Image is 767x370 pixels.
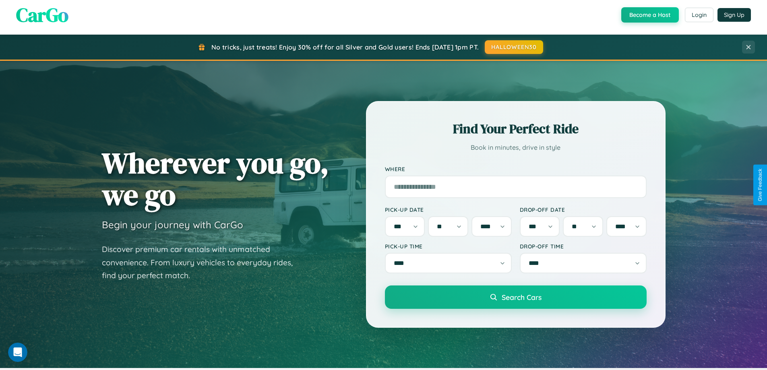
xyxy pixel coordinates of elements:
h3: Begin your journey with CarGo [102,219,243,231]
span: No tricks, just treats! Enjoy 30% off for all Silver and Gold users! Ends [DATE] 1pm PT. [211,43,479,51]
h2: Find Your Perfect Ride [385,120,647,138]
label: Drop-off Date [520,206,647,213]
button: Search Cars [385,285,647,309]
button: HALLOWEEN30 [485,40,543,54]
label: Pick-up Date [385,206,512,213]
span: CarGo [16,2,68,28]
label: Where [385,165,647,172]
p: Discover premium car rentals with unmatched convenience. From luxury vehicles to everyday rides, ... [102,243,303,282]
div: Give Feedback [757,169,763,201]
button: Login [685,8,713,22]
p: Book in minutes, drive in style [385,142,647,153]
button: Become a Host [621,7,679,23]
label: Drop-off Time [520,243,647,250]
span: Search Cars [502,293,542,302]
h1: Wherever you go, we go [102,147,329,211]
iframe: Intercom live chat [8,343,27,362]
button: Sign Up [717,8,751,22]
label: Pick-up Time [385,243,512,250]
